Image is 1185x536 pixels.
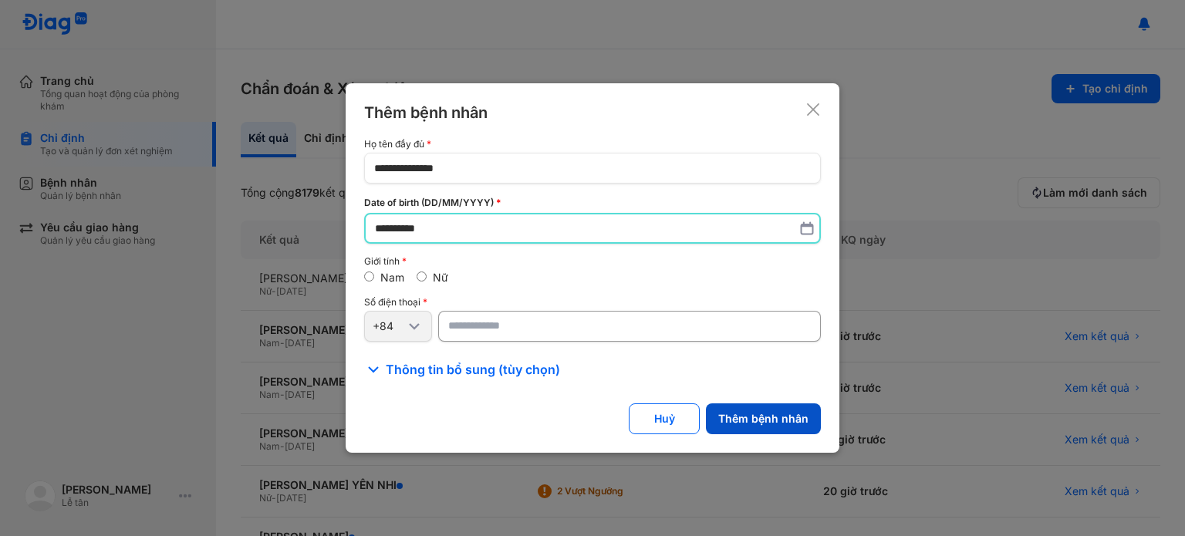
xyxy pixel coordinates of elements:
[364,102,488,123] div: Thêm bệnh nhân
[364,196,821,210] div: Date of birth (DD/MM/YYYY)
[380,271,404,284] label: Nam
[433,271,448,284] label: Nữ
[706,403,821,434] button: Thêm bệnh nhân
[364,256,821,267] div: Giới tính
[364,297,821,308] div: Số điện thoại
[386,360,560,379] span: Thông tin bổ sung (tùy chọn)
[373,319,405,333] div: +84
[629,403,700,434] button: Huỷ
[364,139,821,150] div: Họ tên đầy đủ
